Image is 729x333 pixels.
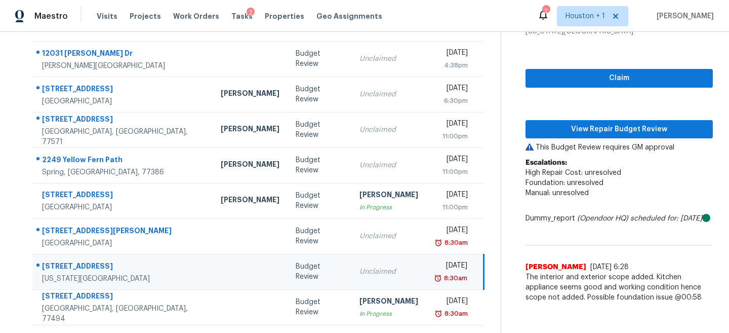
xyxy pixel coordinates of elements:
div: 2 [542,6,549,16]
div: 8:30am [442,273,467,283]
div: [DATE] [434,190,468,202]
div: [STREET_ADDRESS] [42,261,205,274]
div: [GEOGRAPHIC_DATA] [42,96,205,106]
div: In Progress [359,309,418,319]
div: Unclaimed [359,160,418,170]
span: The interior and exterior scope added. Kitchen appliance seems good and working condition hence s... [525,272,713,303]
div: [GEOGRAPHIC_DATA] [42,238,205,248]
div: [DATE] [434,119,468,131]
div: [PERSON_NAME] [359,190,418,202]
div: 6:30pm [434,96,468,106]
img: Overdue Alarm Icon [434,273,442,283]
div: Budget Review [296,191,343,211]
div: [GEOGRAPHIC_DATA], [GEOGRAPHIC_DATA], 77494 [42,304,205,324]
div: Budget Review [296,155,343,175]
button: Claim [525,69,713,88]
span: Tasks [231,13,253,20]
span: [PERSON_NAME] [525,262,586,272]
div: [DATE] [434,225,468,238]
div: [DATE] [434,83,468,96]
img: Overdue Alarm Icon [434,309,442,319]
i: scheduled for: [DATE] [630,215,702,222]
div: 12031 [PERSON_NAME] Dr [42,48,205,61]
div: [PERSON_NAME] [359,296,418,309]
span: View Repair Budget Review [534,123,705,136]
div: Budget Review [296,297,343,317]
span: Foundation: unresolved [525,179,603,187]
div: In Progress [359,202,418,212]
div: Spring, [GEOGRAPHIC_DATA], 77386 [42,167,205,177]
span: Geo Assignments [316,11,382,21]
div: [PERSON_NAME] [221,195,279,207]
div: 8:30am [442,238,468,248]
span: Maestro [34,11,68,21]
div: [DATE] [434,296,468,309]
div: 11:00pm [434,131,468,141]
div: Budget Review [296,262,343,282]
img: Overdue Alarm Icon [434,238,442,248]
span: [PERSON_NAME] [653,11,714,21]
div: 11:00pm [434,202,468,212]
div: Dummy_report [525,213,713,224]
div: Budget Review [296,120,343,140]
div: 8:30am [442,309,468,319]
p: This Budget Review requires GM approval [525,142,713,153]
div: [GEOGRAPHIC_DATA] [42,202,205,212]
span: Claim [534,72,705,85]
span: Work Orders [173,11,219,21]
div: [STREET_ADDRESS] [42,190,205,202]
div: [PERSON_NAME][GEOGRAPHIC_DATA] [42,61,205,71]
span: Projects [130,11,161,21]
div: [PERSON_NAME] [221,159,279,172]
div: 11:00pm [434,167,468,177]
div: [STREET_ADDRESS] [42,291,205,304]
i: (Opendoor HQ) [577,215,628,222]
div: Budget Review [296,84,343,104]
div: 2 [247,8,255,18]
div: Budget Review [296,49,343,69]
span: Properties [265,11,304,21]
span: Manual: unresolved [525,190,589,197]
span: [DATE] 6:28 [590,264,629,271]
div: Budget Review [296,226,343,246]
b: Escalations: [525,159,567,166]
div: [PERSON_NAME] [221,124,279,136]
div: [DATE] [434,261,467,273]
div: 2249 Yellow Fern Path [42,155,205,167]
div: Unclaimed [359,267,418,277]
button: View Repair Budget Review [525,120,713,139]
span: High Repair Cost: unresolved [525,169,621,176]
div: [GEOGRAPHIC_DATA], [GEOGRAPHIC_DATA], 77571 [42,127,205,147]
span: Visits [97,11,117,21]
div: Unclaimed [359,89,418,99]
div: [PERSON_NAME] [221,88,279,101]
div: Unclaimed [359,231,418,241]
div: Unclaimed [359,125,418,135]
div: [US_STATE][GEOGRAPHIC_DATA] [42,274,205,284]
div: [DATE] [434,48,468,60]
div: [STREET_ADDRESS] [42,84,205,96]
div: [DATE] [434,154,468,167]
div: 4:38pm [434,60,468,70]
div: [STREET_ADDRESS][PERSON_NAME] [42,226,205,238]
div: [STREET_ADDRESS] [42,114,205,127]
div: Unclaimed [359,54,418,64]
span: Houston + 1 [565,11,605,21]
